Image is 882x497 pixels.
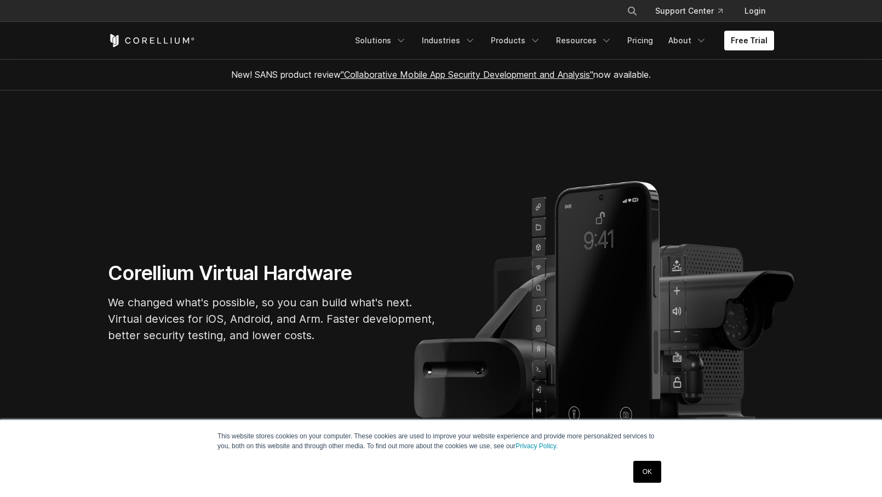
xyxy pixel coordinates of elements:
h1: Corellium Virtual Hardware [108,261,437,285]
a: Free Trial [724,31,774,50]
a: Solutions [348,31,413,50]
a: Industries [415,31,482,50]
a: "Collaborative Mobile App Security Development and Analysis" [341,69,593,80]
a: Products [484,31,547,50]
a: Pricing [621,31,660,50]
a: About [662,31,713,50]
a: Resources [549,31,618,50]
p: We changed what's possible, so you can build what's next. Virtual devices for iOS, Android, and A... [108,294,437,344]
p: This website stores cookies on your computer. These cookies are used to improve your website expe... [217,431,665,451]
a: Corellium Home [108,34,195,47]
div: Navigation Menu [614,1,774,21]
a: Support Center [646,1,731,21]
a: Login [736,1,774,21]
a: Privacy Policy. [516,442,558,450]
div: Navigation Menu [348,31,774,50]
button: Search [622,1,642,21]
span: New! SANS product review now available. [231,69,651,80]
a: OK [633,461,661,483]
